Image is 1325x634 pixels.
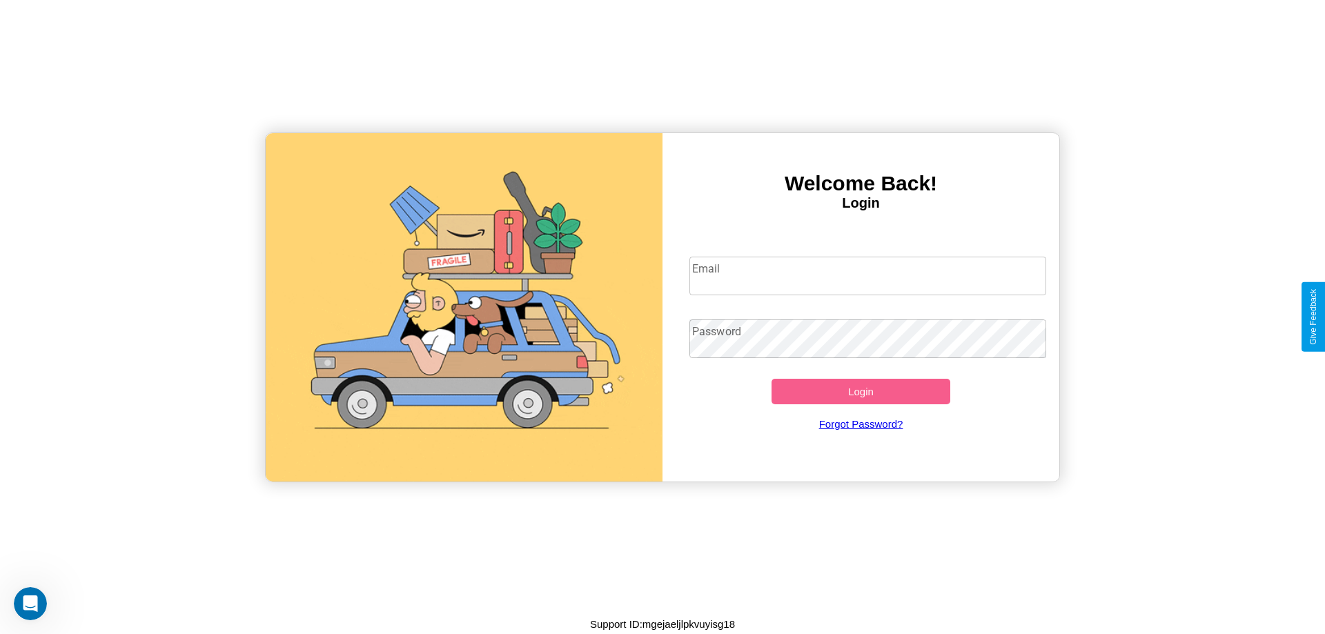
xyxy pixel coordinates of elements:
[683,404,1040,444] a: Forgot Password?
[266,133,662,482] img: gif
[14,587,47,620] iframe: Intercom live chat
[662,172,1059,195] h3: Welcome Back!
[590,615,735,633] p: Support ID: mgejaeljlpkvuyisg18
[1308,289,1318,345] div: Give Feedback
[772,379,950,404] button: Login
[662,195,1059,211] h4: Login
